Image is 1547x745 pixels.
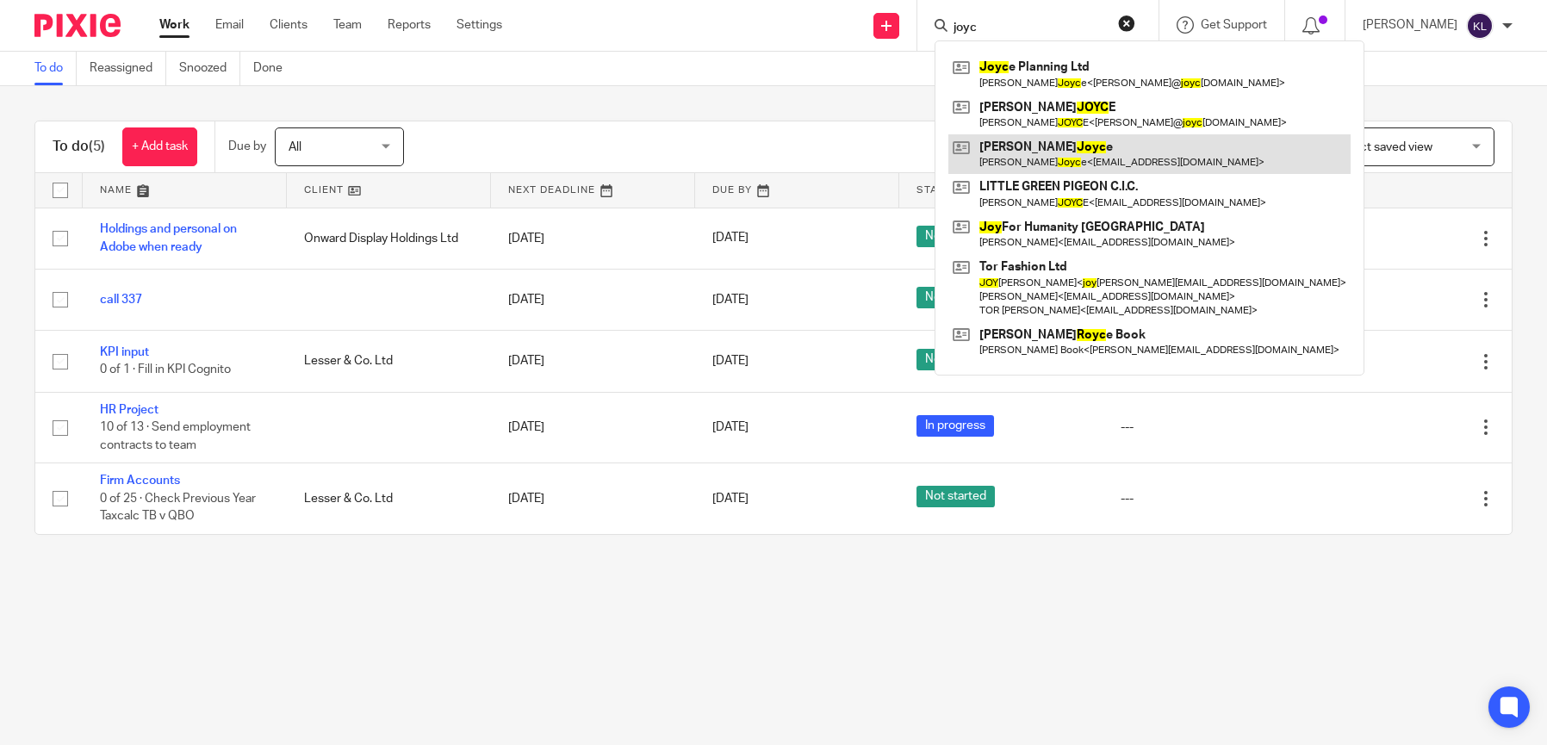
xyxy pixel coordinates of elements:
[916,287,995,308] span: Not started
[100,364,231,376] span: 0 of 1 · Fill in KPI Cognito
[270,16,308,34] a: Clients
[228,138,266,155] p: Due by
[712,355,749,367] span: [DATE]
[215,16,244,34] a: Email
[53,138,105,156] h1: To do
[100,421,251,451] span: 10 of 13 · Send employment contracts to team
[100,346,149,358] a: KPI input
[179,52,240,85] a: Snoozed
[491,208,695,269] td: [DATE]
[1363,16,1457,34] p: [PERSON_NAME]
[90,52,166,85] a: Reassigned
[1466,12,1494,40] img: svg%3E
[1336,141,1432,153] span: Select saved view
[100,223,237,252] a: Holdings and personal on Adobe when ready
[952,21,1107,36] input: Search
[100,294,142,306] a: call 337
[916,415,994,437] span: In progress
[253,52,295,85] a: Done
[1118,15,1135,32] button: Clear
[159,16,189,34] a: Work
[100,404,158,416] a: HR Project
[712,421,749,433] span: [DATE]
[289,141,301,153] span: All
[916,349,995,370] span: Not started
[491,463,695,534] td: [DATE]
[333,16,362,34] a: Team
[100,493,256,523] span: 0 of 25 · Check Previous Year Taxcalc TB v QBO
[34,14,121,37] img: Pixie
[712,294,749,306] span: [DATE]
[916,486,995,507] span: Not started
[122,127,197,166] a: + Add task
[34,52,77,85] a: To do
[1121,419,1290,436] div: ---
[388,16,431,34] a: Reports
[287,463,491,534] td: Lesser & Co. Ltd
[916,226,995,247] span: Not started
[491,392,695,463] td: [DATE]
[287,331,491,392] td: Lesser & Co. Ltd
[712,493,749,505] span: [DATE]
[712,233,749,245] span: [DATE]
[491,331,695,392] td: [DATE]
[457,16,502,34] a: Settings
[1201,19,1267,31] span: Get Support
[89,140,105,153] span: (5)
[1121,490,1290,507] div: ---
[287,208,491,269] td: Onward Display Holdings Ltd
[100,475,180,487] a: Firm Accounts
[491,269,695,330] td: [DATE]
